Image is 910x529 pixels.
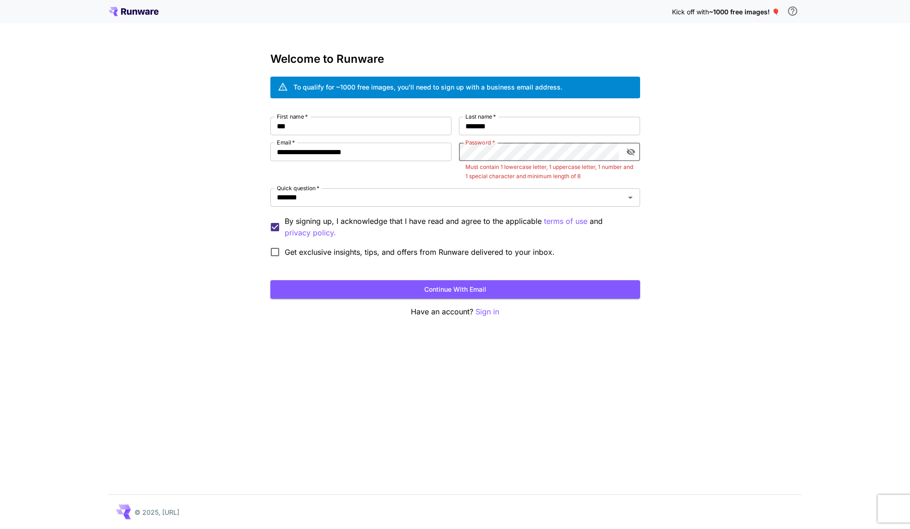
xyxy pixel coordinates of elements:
span: Kick off with [672,8,709,16]
button: By signing up, I acknowledge that I have read and agree to the applicable and privacy policy. [544,216,587,227]
p: Have an account? [270,306,640,318]
p: terms of use [544,216,587,227]
h3: Welcome to Runware [270,53,640,66]
button: Sign in [476,306,499,318]
button: In order to qualify for free credit, you need to sign up with a business email address and click ... [783,2,802,20]
p: Must contain 1 lowercase letter, 1 uppercase letter, 1 number and 1 special character and minimum... [465,162,634,181]
label: Email [277,138,295,146]
span: ~1000 free images! 🎈 [709,8,780,16]
span: Get exclusive insights, tips, and offers from Runware delivered to your inbox. [285,246,555,258]
button: Continue with email [270,280,640,299]
p: privacy policy. [285,227,336,239]
button: toggle password visibility [623,144,639,160]
label: First name [277,113,308,120]
label: Password [465,138,495,146]
p: By signing up, I acknowledge that I have read and agree to the applicable and [285,216,633,239]
p: © 2025, [URL] [134,507,179,517]
label: Quick question [277,184,319,192]
label: Last name [465,113,496,120]
div: To qualify for ~1000 free images, you’ll need to sign up with a business email address. [293,82,562,92]
button: By signing up, I acknowledge that I have read and agree to the applicable terms of use and [285,227,336,239]
button: Open [624,191,637,204]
